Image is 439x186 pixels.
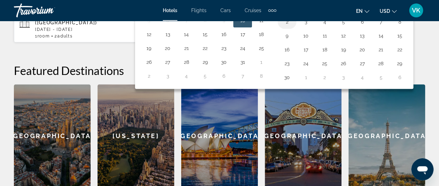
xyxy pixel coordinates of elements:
button: Day 26 [338,59,349,68]
button: Day 28 [375,59,386,68]
button: Day 4 [356,73,368,82]
button: Day 12 [338,31,349,41]
span: VK [412,7,420,14]
button: Day 21 [375,45,386,54]
button: Day 8 [256,71,267,81]
button: Day 5 [200,71,211,81]
span: Room [37,34,50,39]
a: Cars [220,8,231,13]
button: Day 7 [237,71,248,81]
button: Day 4 [181,71,192,81]
button: Day 21 [181,43,192,53]
span: en [356,8,363,14]
iframe: Button to launch messaging window [411,158,433,180]
button: Day 13 [356,31,368,41]
button: Change currency [380,6,397,16]
button: Day 24 [300,59,311,68]
button: Day 5 [338,17,349,27]
button: Change language [356,6,369,16]
button: Day 23 [218,43,229,53]
button: Day 2 [143,71,154,81]
button: Day 15 [394,31,405,41]
p: [DATE] - [DATE] [35,27,141,32]
button: Day 30 [218,57,229,67]
button: Day 27 [162,57,173,67]
button: Day 27 [356,59,368,68]
button: Day 24 [237,43,248,53]
button: Day 4 [319,17,330,27]
button: Day 3 [300,17,311,27]
button: Day 13 [162,29,173,39]
button: Day 23 [281,59,293,68]
button: Day 16 [281,45,293,54]
button: Day 26 [143,57,154,67]
button: Day 29 [394,59,405,68]
button: Day 17 [300,45,311,54]
button: Day 28 [181,57,192,67]
button: Day 12 [143,29,154,39]
button: Day 14 [181,29,192,39]
button: Hotels in [GEOGRAPHIC_DATA], [GEOGRAPHIC_DATA] ([GEOGRAPHIC_DATA])[DATE] - [DATE]1Room2Adults [14,5,146,43]
button: Day 15 [200,29,211,39]
button: Day 16 [218,29,229,39]
button: Day 11 [319,31,330,41]
button: Day 3 [162,71,173,81]
button: Day 2 [281,17,293,27]
button: Day 9 [281,31,293,41]
button: Day 18 [256,29,267,39]
span: USD [380,8,390,14]
h2: Featured Destinations [14,64,425,77]
a: Flights [191,8,206,13]
span: Adults [57,34,73,39]
button: Day 7 [375,17,386,27]
button: Day 6 [218,71,229,81]
button: Extra navigation items [268,5,276,16]
button: Day 14 [375,31,386,41]
a: Cruises [245,8,261,13]
button: Day 25 [319,59,330,68]
span: 2 [54,34,73,39]
button: Day 22 [200,43,211,53]
button: Day 5 [375,73,386,82]
button: Day 19 [143,43,154,53]
button: Day 29 [200,57,211,67]
button: Day 19 [338,45,349,54]
button: Day 1 [300,73,311,82]
button: Day 25 [256,43,267,53]
button: Day 3 [338,73,349,82]
a: Hotels [163,8,177,13]
button: Day 17 [237,29,248,39]
button: User Menu [407,3,425,18]
a: Travorium [14,1,83,19]
button: Day 22 [394,45,405,54]
button: Day 8 [394,17,405,27]
button: Day 20 [162,43,173,53]
span: 1 [35,34,50,39]
button: Day 1 [256,57,267,67]
button: Day 20 [356,45,368,54]
button: Day 2 [319,73,330,82]
button: Day 31 [237,57,248,67]
button: Day 10 [300,31,311,41]
button: Day 6 [394,73,405,82]
button: Day 18 [319,45,330,54]
button: Day 30 [281,73,293,82]
button: Day 6 [356,17,368,27]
